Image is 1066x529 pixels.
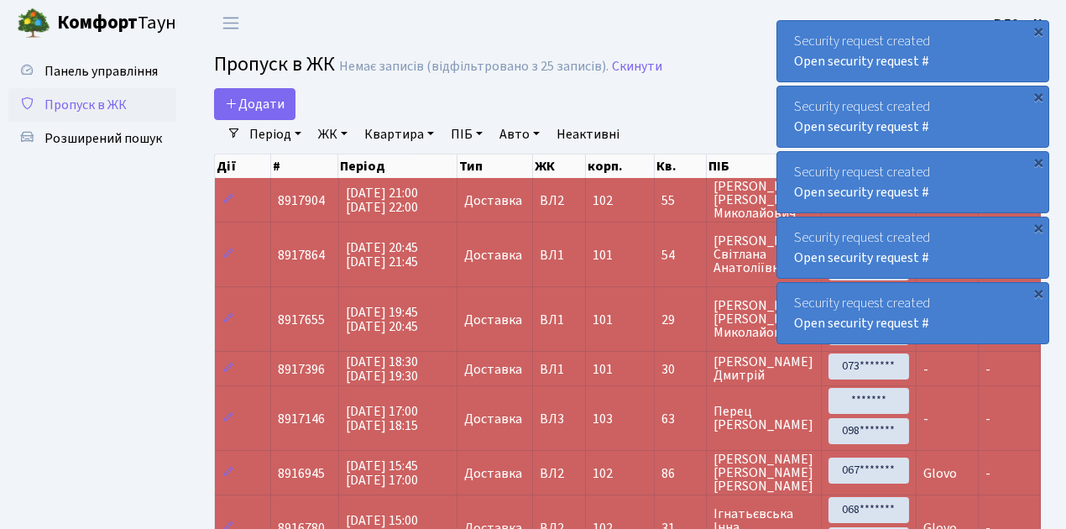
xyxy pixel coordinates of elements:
[713,180,814,220] span: [PERSON_NAME] [PERSON_NAME] Миколайович
[346,402,418,435] span: [DATE] 17:00 [DATE] 18:15
[44,129,162,148] span: Розширений пошук
[661,363,699,376] span: 30
[661,313,699,327] span: 29
[713,299,814,339] span: [PERSON_NAME] [PERSON_NAME] Миколайович
[346,238,418,271] span: [DATE] 20:45 [DATE] 21:45
[593,191,613,210] span: 102
[533,155,586,178] th: ЖК
[464,313,522,327] span: Доставка
[985,464,990,483] span: -
[923,410,928,428] span: -
[713,355,814,382] span: [PERSON_NAME] Дмитрій
[593,410,613,428] span: 103
[57,9,138,36] b: Комфорт
[278,410,325,428] span: 8917146
[464,194,522,207] span: Доставка
[777,152,1048,212] div: Security request created
[44,62,158,81] span: Панель управління
[346,457,418,490] span: [DATE] 15:45 [DATE] 17:00
[593,464,613,483] span: 102
[994,13,1046,34] a: ВЛ2 -. К.
[464,363,522,376] span: Доставка
[1030,285,1047,301] div: ×
[777,283,1048,343] div: Security request created
[8,122,176,155] a: Розширений пошук
[1030,88,1047,105] div: ×
[339,59,609,75] div: Немає записів (відфільтровано з 25 записів).
[225,95,285,113] span: Додати
[540,363,578,376] span: ВЛ1
[923,360,928,379] span: -
[540,194,578,207] span: ВЛ2
[655,155,707,178] th: Кв.
[794,183,929,202] a: Open security request #
[464,412,522,426] span: Доставка
[358,120,441,149] a: Квартира
[44,96,127,114] span: Пропуск в ЖК
[612,59,662,75] a: Скинути
[777,217,1048,278] div: Security request created
[586,155,654,178] th: корп.
[985,360,990,379] span: -
[278,360,325,379] span: 8917396
[457,155,534,178] th: Тип
[593,246,613,264] span: 101
[214,50,335,79] span: Пропуск в ЖК
[464,249,522,262] span: Доставка
[713,453,814,493] span: [PERSON_NAME] [PERSON_NAME] [PERSON_NAME]
[985,410,990,428] span: -
[593,360,613,379] span: 101
[777,21,1048,81] div: Security request created
[444,120,489,149] a: ПІБ
[278,311,325,329] span: 8917655
[214,88,295,120] a: Додати
[1030,23,1047,39] div: ×
[271,155,338,178] th: #
[1030,154,1047,170] div: ×
[661,194,699,207] span: 55
[278,191,325,210] span: 8917904
[550,120,626,149] a: Неактивні
[57,9,176,38] span: Таун
[464,467,522,480] span: Доставка
[593,311,613,329] span: 101
[243,120,308,149] a: Період
[210,9,252,37] button: Переключити навігацію
[278,246,325,264] span: 8917864
[493,120,546,149] a: Авто
[338,155,457,178] th: Період
[17,7,50,40] img: logo.png
[661,412,699,426] span: 63
[923,464,957,483] span: Glovo
[661,467,699,480] span: 86
[994,14,1046,33] b: ВЛ2 -. К.
[713,234,814,275] span: [PERSON_NAME] Світлана Анатоліївна
[794,249,929,267] a: Open security request #
[661,249,699,262] span: 54
[1030,219,1047,236] div: ×
[540,412,578,426] span: ВЛ3
[713,405,814,432] span: Перец [PERSON_NAME]
[8,88,176,122] a: Пропуск в ЖК
[346,303,418,336] span: [DATE] 19:45 [DATE] 20:45
[346,184,418,217] span: [DATE] 21:00 [DATE] 22:00
[346,353,418,385] span: [DATE] 18:30 [DATE] 19:30
[540,249,578,262] span: ВЛ1
[777,86,1048,147] div: Security request created
[540,313,578,327] span: ВЛ1
[540,467,578,480] span: ВЛ2
[8,55,176,88] a: Панель управління
[215,155,271,178] th: Дії
[707,155,822,178] th: ПІБ
[278,464,325,483] span: 8916945
[794,314,929,333] a: Open security request #
[311,120,354,149] a: ЖК
[794,118,929,136] a: Open security request #
[794,52,929,71] a: Open security request #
